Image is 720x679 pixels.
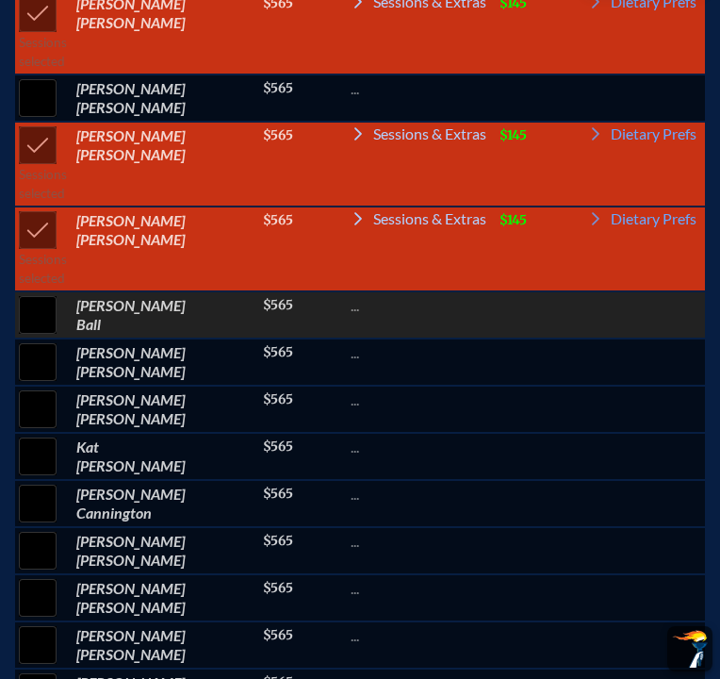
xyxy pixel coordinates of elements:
[263,212,293,228] span: $565
[611,126,696,141] span: Dietary Prefs
[499,212,527,228] span: $145
[351,485,492,504] p: ...
[73,433,259,480] td: Kat [PERSON_NAME]
[263,391,293,407] span: $565
[263,533,293,549] span: $565
[73,480,259,527] td: [PERSON_NAME] Cannington
[263,297,293,313] span: $565
[73,621,259,669] td: [PERSON_NAME] [PERSON_NAME]
[373,126,486,141] span: Sessions & Extras
[263,344,293,360] span: $565
[671,630,709,668] img: To the top
[73,386,259,433] td: [PERSON_NAME] [PERSON_NAME]
[263,439,293,455] span: $565
[351,211,492,234] a: Sessions & Extras
[263,580,293,596] span: $565
[351,343,492,362] p: ...
[351,296,492,315] p: ...
[263,627,293,643] span: $565
[351,79,492,98] p: ...
[499,127,527,143] span: $145
[73,339,259,386] td: [PERSON_NAME] [PERSON_NAME]
[351,532,492,551] p: ...
[73,291,259,339] td: [PERSON_NAME] Ball
[611,211,696,226] span: Dietary Prefs
[667,626,712,671] button: Scroll Top
[351,390,492,409] p: ...
[351,126,492,149] a: Sessions & Extras
[73,527,259,574] td: [PERSON_NAME] [PERSON_NAME]
[351,626,492,645] p: ...
[351,438,492,456] p: ...
[73,207,259,291] td: [PERSON_NAME] [PERSON_NAME]
[73,75,259,122] td: [PERSON_NAME] [PERSON_NAME]
[73,574,259,621] td: [PERSON_NAME] [PERSON_NAME]
[263,127,293,143] span: $565
[263,80,293,96] span: $565
[588,126,696,149] a: Dietary Prefs
[351,579,492,598] p: ...
[588,211,696,234] a: Dietary Prefs
[263,486,293,502] span: $565
[373,211,486,226] span: Sessions & Extras
[73,122,259,207] td: [PERSON_NAME] [PERSON_NAME]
